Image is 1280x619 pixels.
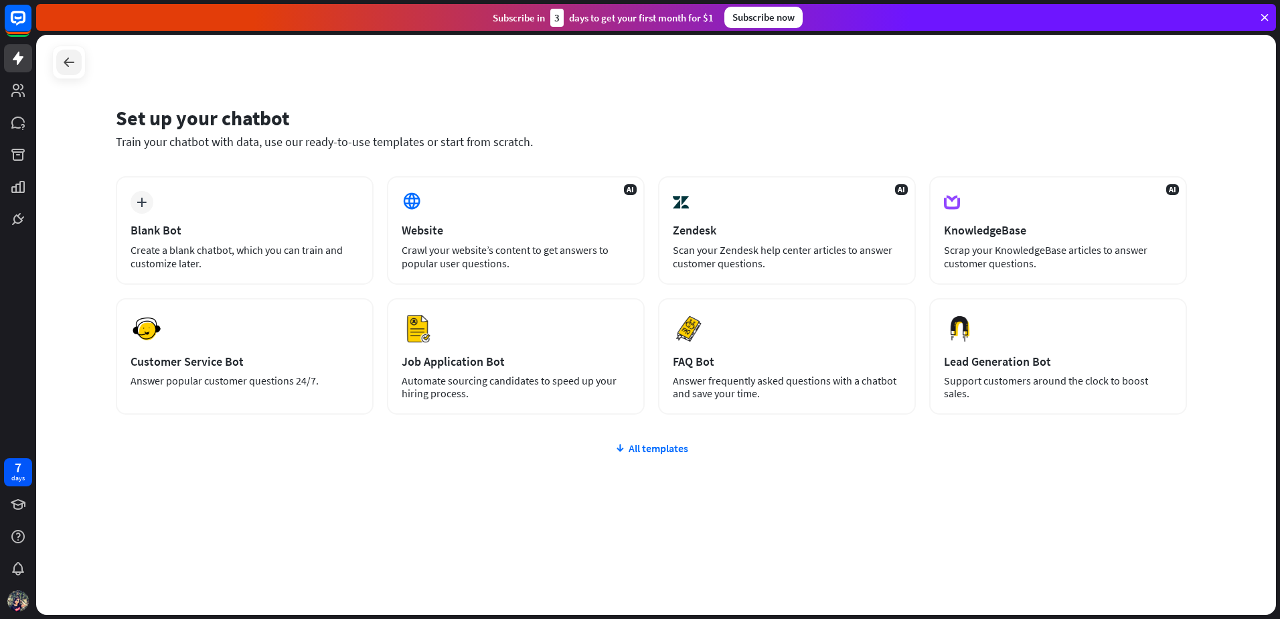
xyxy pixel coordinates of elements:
[131,222,359,238] div: Blank Bot
[550,9,564,27] div: 3
[137,198,147,207] i: plus
[724,7,803,28] div: Subscribe now
[402,243,630,270] div: Crawl your website’s content to get answers to popular user questions.
[944,374,1172,400] div: Support customers around the clock to boost sales.
[131,243,359,270] div: Create a blank chatbot, which you can train and customize later.
[944,243,1172,270] div: Scrap your KnowledgeBase articles to answer customer questions.
[402,354,630,369] div: Job Application Bot
[673,243,901,270] div: Scan your Zendesk help center articles to answer customer questions.
[673,354,901,369] div: FAQ Bot
[944,354,1172,369] div: Lead Generation Bot
[402,222,630,238] div: Website
[402,374,630,400] div: Automate sourcing candidates to speed up your hiring process.
[116,134,1187,149] div: Train your chatbot with data, use our ready-to-use templates or start from scratch.
[15,462,21,474] div: 7
[4,458,32,486] a: 7 days
[673,374,901,400] div: Answer frequently asked questions with a chatbot and save your time.
[895,184,908,195] span: AI
[673,222,901,238] div: Zendesk
[131,354,359,369] div: Customer Service Bot
[944,222,1172,238] div: KnowledgeBase
[624,184,637,195] span: AI
[116,105,1187,131] div: Set up your chatbot
[493,9,714,27] div: Subscribe in days to get your first month for $1
[11,474,25,483] div: days
[131,374,359,387] div: Answer popular customer questions 24/7.
[116,441,1187,455] div: All templates
[1166,184,1179,195] span: AI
